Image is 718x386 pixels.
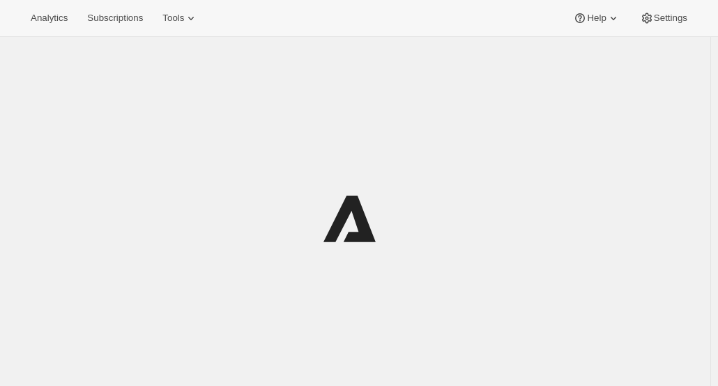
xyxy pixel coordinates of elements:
[31,13,68,24] span: Analytics
[162,13,184,24] span: Tools
[154,8,206,28] button: Tools
[79,8,151,28] button: Subscriptions
[22,8,76,28] button: Analytics
[654,13,687,24] span: Settings
[587,13,606,24] span: Help
[565,8,628,28] button: Help
[632,8,696,28] button: Settings
[87,13,143,24] span: Subscriptions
